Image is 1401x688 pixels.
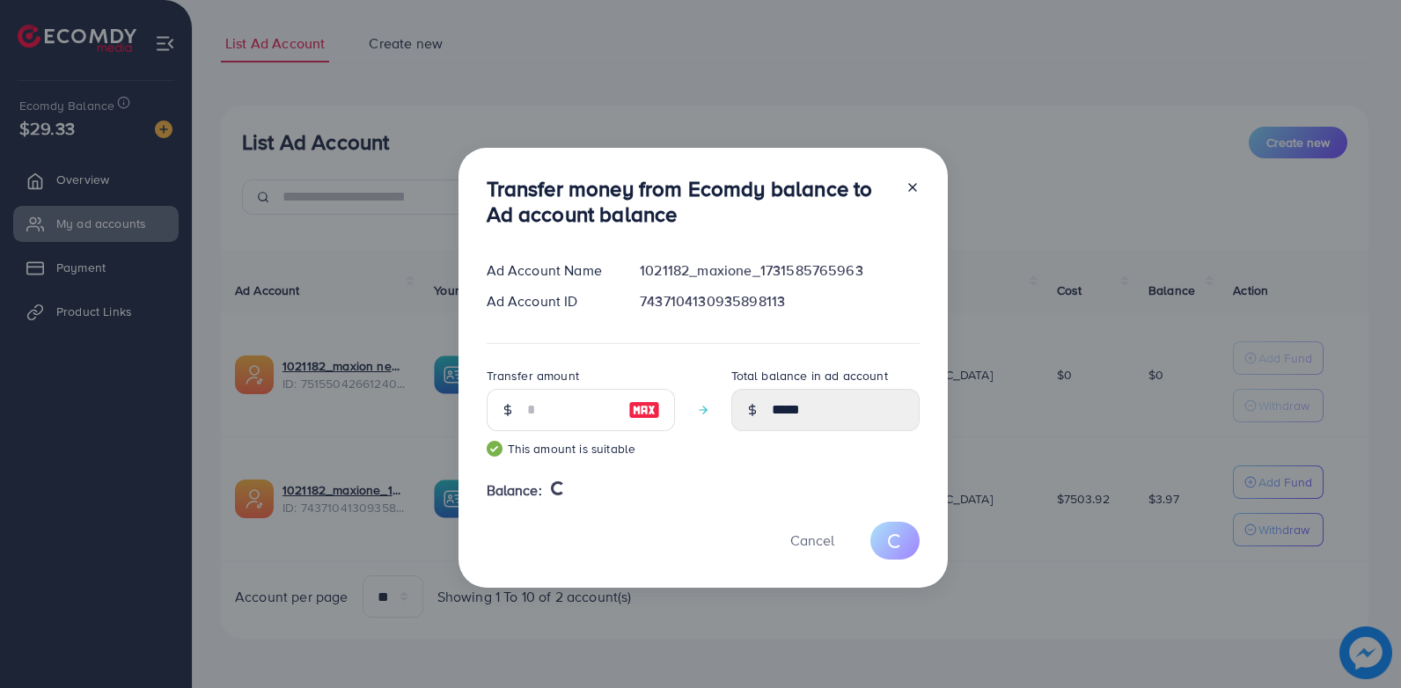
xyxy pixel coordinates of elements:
[731,367,888,384] label: Total balance in ad account
[768,522,856,560] button: Cancel
[487,176,891,227] h3: Transfer money from Ecomdy balance to Ad account balance
[626,291,933,311] div: 7437104130935898113
[487,480,542,501] span: Balance:
[473,260,627,281] div: Ad Account Name
[487,440,675,457] small: This amount is suitable
[628,399,660,421] img: image
[487,441,502,457] img: guide
[626,260,933,281] div: 1021182_maxione_1731585765963
[790,531,834,550] span: Cancel
[487,367,579,384] label: Transfer amount
[473,291,627,311] div: Ad Account ID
